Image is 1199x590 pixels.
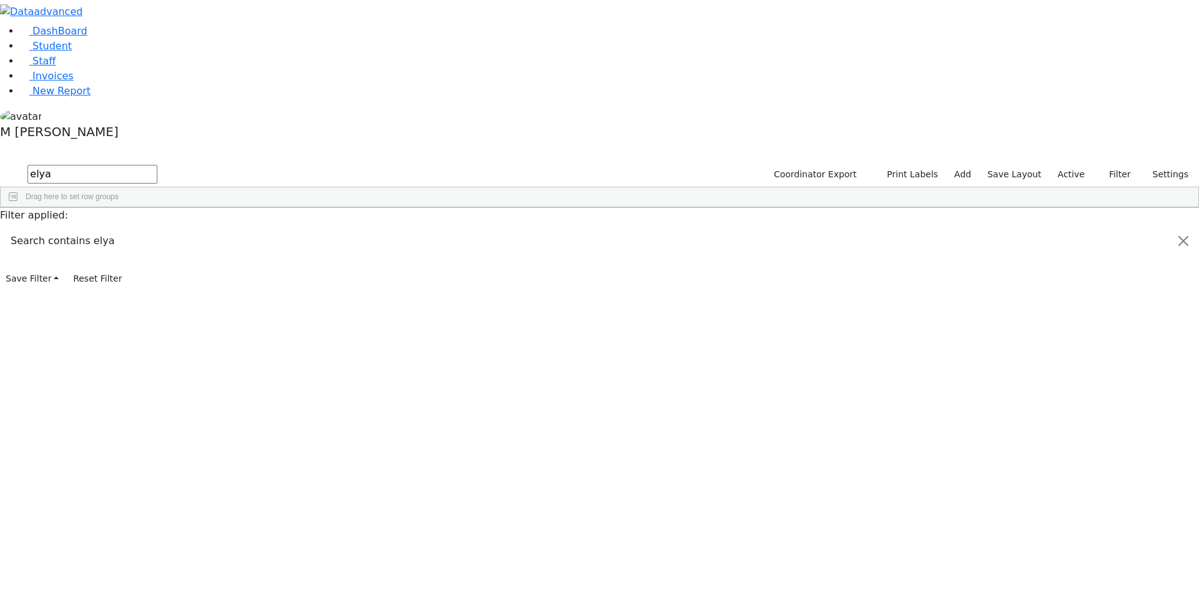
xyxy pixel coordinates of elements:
span: DashBoard [32,25,87,37]
a: Student [20,40,72,52]
a: Staff [20,55,56,67]
span: New Report [32,85,91,97]
button: Reset Filter [67,269,127,288]
button: Print Labels [872,165,944,184]
input: Search [27,165,157,184]
button: Close [1168,224,1198,258]
button: Coordinator Export [766,165,862,184]
label: Active [1052,165,1090,184]
button: Filter [1093,165,1137,184]
a: New Report [20,85,91,97]
span: Student [32,40,72,52]
a: DashBoard [20,25,87,37]
button: Settings [1137,165,1194,184]
span: Staff [32,55,56,67]
a: Add [949,165,977,184]
span: Drag here to set row groups [26,192,119,201]
span: Invoices [32,70,74,82]
a: Invoices [20,70,74,82]
button: Save Layout [982,165,1047,184]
